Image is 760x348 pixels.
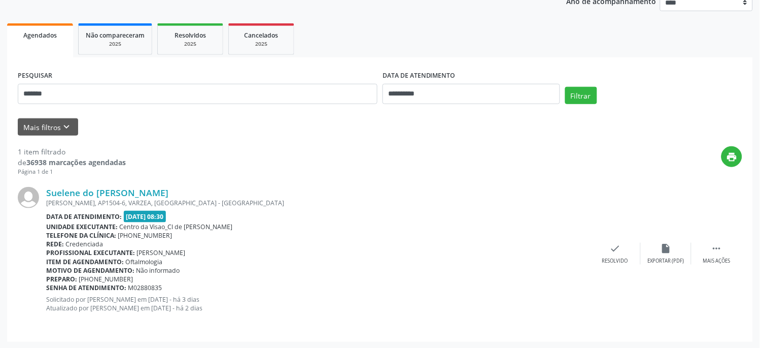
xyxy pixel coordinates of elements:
span: [DATE] 08:30 [124,211,166,223]
span: Cancelados [245,31,279,40]
i: keyboard_arrow_down [61,121,73,133]
div: Resolvido [602,258,628,265]
div: 2025 [86,40,145,48]
b: Motivo de agendamento: [46,266,134,275]
b: Data de atendimento: [46,212,122,221]
div: Página 1 de 1 [18,168,126,176]
button: print [721,146,742,167]
b: Unidade executante: [46,223,118,231]
b: Item de agendamento: [46,258,124,266]
label: PESQUISAR [18,68,52,84]
span: Agendados [23,31,57,40]
div: Exportar (PDF) [648,258,684,265]
span: Centro da Visao_Cl de [PERSON_NAME] [120,223,233,231]
b: Telefone da clínica: [46,231,116,240]
div: de [18,157,126,168]
button: Filtrar [565,87,597,104]
span: Não compareceram [86,31,145,40]
b: Preparo: [46,275,77,283]
i:  [711,243,722,254]
i: insert_drive_file [661,243,672,254]
span: Resolvidos [175,31,206,40]
img: img [18,187,39,208]
div: [PERSON_NAME], AP1504-6, VARZEA, [GEOGRAPHIC_DATA] - [GEOGRAPHIC_DATA] [46,199,590,207]
span: Oftalmologia [126,258,163,266]
div: 2025 [236,40,287,48]
span: [PERSON_NAME] [137,248,186,257]
span: Não informado [136,266,180,275]
i: check [610,243,621,254]
strong: 36938 marcações agendadas [26,157,126,167]
p: Solicitado por [PERSON_NAME] em [DATE] - há 3 dias Atualizado por [PERSON_NAME] em [DATE] - há 2 ... [46,296,590,313]
a: Suelene do [PERSON_NAME] [46,187,168,198]
div: 2025 [165,40,216,48]
button: Mais filtroskeyboard_arrow_down [18,118,78,136]
b: Profissional executante: [46,248,135,257]
span: [PHONE_NUMBER] [118,231,172,240]
span: [PHONE_NUMBER] [79,275,133,283]
b: Rede: [46,240,64,248]
b: Senha de atendimento: [46,283,126,292]
div: Mais ações [703,258,731,265]
i: print [727,151,738,163]
span: M02880835 [128,283,162,292]
label: DATA DE ATENDIMENTO [383,68,456,84]
span: Credenciada [66,240,103,248]
div: 1 item filtrado [18,146,126,157]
